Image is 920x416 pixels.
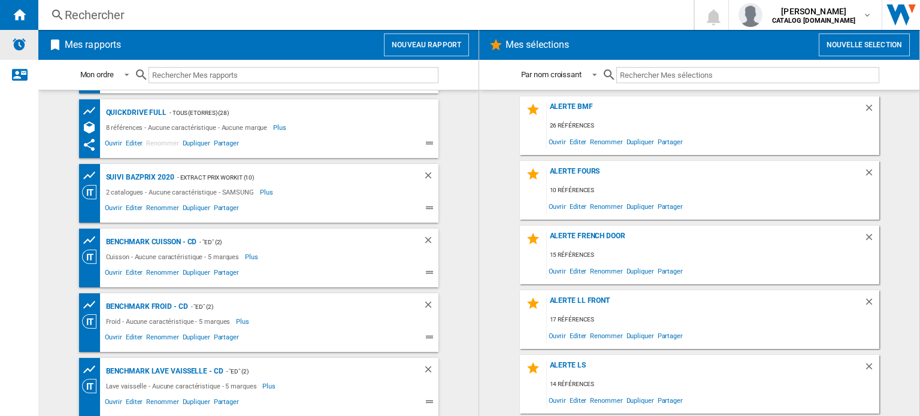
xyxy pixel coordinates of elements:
[739,3,762,27] img: profile.jpg
[588,392,624,408] span: Renommer
[103,105,167,120] div: QuickDrive Full
[82,362,103,377] div: Tableau des prix des produits
[547,198,568,214] span: Ouvrir
[656,198,685,214] span: Partager
[616,67,879,83] input: Rechercher Mes sélections
[181,267,212,281] span: Dupliquer
[547,119,879,133] div: 26 références
[245,250,260,264] span: Plus
[625,392,656,408] span: Dupliquer
[181,202,212,217] span: Dupliquer
[864,102,879,119] div: Supprimer
[547,327,568,344] span: Ouvrir
[212,267,241,281] span: Partager
[82,250,103,264] div: Vision Catégorie
[864,296,879,312] div: Supprimer
[188,299,399,314] div: - "ED" (2)
[124,396,144,411] span: Editer
[588,327,624,344] span: Renommer
[547,392,568,408] span: Ouvrir
[149,67,438,83] input: Rechercher Mes rapports
[588,263,624,279] span: Renommer
[144,267,180,281] span: Renommer
[423,170,438,185] div: Supprimer
[568,392,588,408] span: Editer
[174,170,399,185] div: - Extract Prix Workit (10)
[103,314,237,329] div: Froid - Aucune caractéristique - 5 marques
[625,133,656,150] span: Dupliquer
[521,70,582,79] div: Par nom croissant
[124,332,144,346] span: Editer
[547,312,879,327] div: 17 références
[423,299,438,314] div: Supprimer
[423,364,438,379] div: Supprimer
[547,167,864,183] div: Alerte Fours
[103,202,124,217] span: Ouvrir
[62,34,123,56] h2: Mes rapports
[547,102,864,119] div: Alerte BMF
[568,198,588,214] span: Editer
[103,379,263,393] div: Lave vaisselle - Aucune caractéristique - 5 marques
[103,299,188,314] div: Benchmark Froid - CD
[144,202,180,217] span: Renommer
[196,235,398,250] div: - "ED" (2)
[181,332,212,346] span: Dupliquer
[625,263,656,279] span: Dupliquer
[236,314,251,329] span: Plus
[656,327,685,344] span: Partager
[82,233,103,248] div: Tableau des prix des produits
[588,198,624,214] span: Renommer
[656,392,685,408] span: Partager
[103,364,223,379] div: Benchmark Lave vaisselle - CD
[82,168,103,183] div: Tableau des prix des produits
[181,396,212,411] span: Dupliquer
[103,332,124,346] span: Ouvrir
[103,185,260,199] div: 2 catalogues - Aucune caractéristique - SAMSUNG
[547,133,568,150] span: Ouvrir
[864,167,879,183] div: Supprimer
[547,248,879,263] div: 15 références
[181,138,212,152] span: Dupliquer
[260,185,275,199] span: Plus
[772,17,855,25] b: CATALOG [DOMAIN_NAME]
[864,361,879,377] div: Supprimer
[65,7,662,23] div: Rechercher
[547,377,879,392] div: 14 références
[547,361,864,377] div: Alerte LS
[144,396,180,411] span: Renommer
[772,5,855,17] span: [PERSON_NAME]
[568,327,588,344] span: Editer
[124,267,144,281] span: Editer
[103,267,124,281] span: Ouvrir
[82,138,96,152] ng-md-icon: Ce rapport a été partagé avec vous
[103,250,246,264] div: Cuisson - Aucune caractéristique - 5 marques
[212,332,241,346] span: Partager
[82,379,103,393] div: Vision Catégorie
[656,263,685,279] span: Partager
[80,70,114,79] div: Mon ordre
[568,133,588,150] span: Editer
[103,170,174,185] div: Suivi Bazprix 2020
[262,379,277,393] span: Plus
[82,104,103,119] div: Tableau des prix des produits
[625,198,656,214] span: Dupliquer
[547,296,864,312] div: Alerte LL Front
[212,396,241,411] span: Partager
[82,314,103,329] div: Vision Catégorie
[167,105,414,120] div: - TOUS (etorres) (28)
[423,235,438,250] div: Supprimer
[103,396,124,411] span: Ouvrir
[503,34,571,56] h2: Mes sélections
[625,327,656,344] span: Dupliquer
[547,263,568,279] span: Ouvrir
[124,202,144,217] span: Editer
[103,138,124,152] span: Ouvrir
[547,183,879,198] div: 10 références
[103,235,197,250] div: Benchmark Cuisson - CD
[212,202,241,217] span: Partager
[864,232,879,248] div: Supprimer
[568,263,588,279] span: Editer
[144,332,180,346] span: Renommer
[588,133,624,150] span: Renommer
[12,37,26,51] img: alerts-logo.svg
